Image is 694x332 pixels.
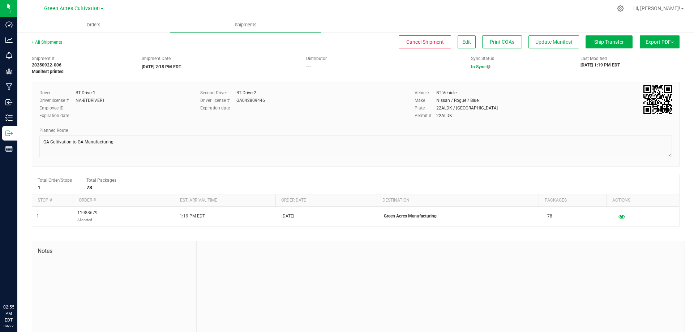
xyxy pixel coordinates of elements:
th: Destination [377,194,539,207]
p: Green Acres Manufacturing [384,213,539,220]
inline-svg: Analytics [5,36,13,44]
strong: Manifest printed [32,69,64,74]
button: Ship Transfer [586,35,633,48]
inline-svg: Dashboard [5,21,13,28]
span: Shipment # [32,55,131,62]
p: 09/22 [3,323,14,329]
span: Orders [77,22,110,28]
span: 1 [37,213,39,220]
span: 11988679 [77,210,98,223]
th: Order date [275,194,377,207]
button: Cancel Shipment [399,35,451,48]
label: Employee ID [39,105,76,111]
button: Export PDF [640,35,680,48]
div: BT Vehicle [436,90,457,96]
span: In Sync [471,64,485,69]
th: Stop # [32,194,73,207]
strong: [DATE] 2:18 PM EDT [142,64,181,69]
iframe: Resource center [7,274,29,296]
p: Allocated [77,216,98,223]
label: Vehicle [415,90,436,96]
strong: 1 [38,185,40,190]
span: Planned Route [39,128,68,133]
span: 1:19 PM EDT [180,213,205,220]
span: Ship Transfer [594,39,624,45]
span: Shipments [225,22,266,28]
inline-svg: Reports [5,145,13,152]
inline-svg: Grow [5,68,13,75]
div: Nissan / Rogue / Blue [436,97,479,104]
span: [DATE] [282,213,294,220]
span: Total Order/Stops [38,178,72,183]
span: Cancel Shipment [406,39,444,45]
button: Update Manifest [528,35,579,48]
strong: 20250922-006 [32,62,61,68]
label: Make [415,97,436,104]
th: Est. arrival time [174,194,275,207]
strong: --- [306,64,312,69]
a: Orders [17,17,170,33]
span: Update Manifest [535,39,573,45]
span: 78 [547,213,552,220]
th: Actions [606,194,674,207]
inline-svg: Inbound [5,99,13,106]
button: Print COAs [482,35,522,48]
inline-svg: Monitoring [5,52,13,59]
label: Distributor [306,55,327,62]
label: Driver [39,90,76,96]
div: 22ALDK [436,112,452,119]
div: Manage settings [616,5,625,12]
p: 02:55 PM EDT [3,304,14,323]
div: GA042809446 [236,97,265,104]
label: Last Modified [581,55,607,62]
label: Plate [415,105,436,111]
span: Hi, [PERSON_NAME]! [633,5,680,11]
label: Driver license # [39,97,76,104]
th: Order # [73,194,174,207]
button: Edit [458,35,476,48]
inline-svg: Inventory [5,114,13,121]
span: Green Acres Cultivation [44,5,100,12]
label: Permit # [415,112,436,119]
qrcode: 20250922-006 [643,85,672,114]
span: Notes [38,247,191,255]
label: Second Driver [200,90,236,96]
inline-svg: Manufacturing [5,83,13,90]
strong: 78 [86,185,92,190]
div: NA-BTDRIVER1 [76,97,105,104]
label: Expiration date [200,105,236,111]
a: All Shipments [32,40,62,45]
span: Total Packages [86,178,116,183]
img: Scan me! [643,85,672,114]
span: Edit [462,39,471,45]
label: Sync Status [471,55,494,62]
inline-svg: Outbound [5,130,13,137]
span: Print COAs [490,39,514,45]
label: Shipment Date [142,55,171,62]
label: Expiration date [39,112,76,119]
div: BT Driver1 [76,90,95,96]
div: 22ALDK / [GEOGRAPHIC_DATA] [436,105,498,111]
a: Shipments [170,17,322,33]
label: Driver license # [200,97,236,104]
span: Export PDF [646,39,674,45]
div: BT Driver2 [236,90,256,96]
strong: [DATE] 1:19 PM EDT [581,62,620,68]
th: Packages [539,194,606,207]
